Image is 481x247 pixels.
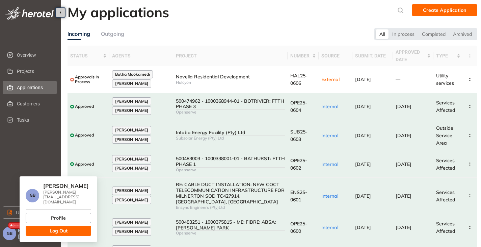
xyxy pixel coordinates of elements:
[321,224,338,230] span: Internal
[115,188,148,193] span: [PERSON_NAME]
[18,228,58,239] span: Hi, [PERSON_NAME]
[290,189,307,203] span: ENS25-0601
[176,168,285,172] div: Openserve
[115,198,148,202] span: [PERSON_NAME]
[176,231,285,236] div: Openserve
[115,220,148,225] span: [PERSON_NAME]
[355,132,371,139] span: [DATE]
[355,76,371,82] span: [DATE]
[17,81,51,94] span: Applications
[396,224,411,230] span: [DATE]
[396,48,426,63] span: approved date
[396,76,400,82] span: —
[115,81,148,86] span: [PERSON_NAME]
[43,182,89,189] span: [PERSON_NAME]
[176,98,285,110] div: 500474962 - 1000368944-01 - BOTRIVIER: FTTH PHASE 3
[43,190,91,204] div: [PERSON_NAME][EMAIL_ADDRESS][DOMAIN_NAME]
[355,103,371,109] span: [DATE]
[321,76,340,82] span: External
[412,4,477,16] button: Create Application
[436,221,455,234] span: Services Affected
[70,52,102,59] span: status
[288,46,319,66] th: number
[68,46,109,66] th: status
[115,108,148,113] span: [PERSON_NAME]
[115,72,150,77] span: Botha Mookamedi
[376,29,389,39] div: All
[17,48,51,62] span: Overview
[101,30,124,38] div: Outgoing
[321,193,338,199] span: Internal
[290,129,308,142] span: SUB25-0603
[355,193,371,199] span: [DATE]
[393,46,433,66] th: approved date
[75,104,94,109] span: Approved
[396,193,411,199] span: [DATE]
[290,73,308,86] span: HAL25-0606
[436,73,454,86] span: Utility services
[68,30,90,38] div: Incoming
[68,4,169,20] h2: My applications
[115,99,148,104] span: [PERSON_NAME]
[352,46,393,66] th: submit. date
[436,189,455,203] span: Services Affected
[321,161,338,167] span: Internal
[436,100,455,113] span: Services Affected
[176,110,285,115] div: Openserve
[75,75,107,84] span: Approvals In Process
[176,74,285,80] div: Novella Residential Development
[17,65,51,78] span: Projects
[3,227,16,240] button: GB
[290,52,311,59] span: number
[115,229,148,234] span: [PERSON_NAME]
[115,128,148,132] span: [PERSON_NAME]
[355,224,371,230] span: [DATE]
[173,46,288,66] th: project
[30,193,35,198] span: GB
[290,157,307,171] span: OPE25-0602
[75,133,94,138] span: Approved
[290,100,307,113] span: OPE25-0604
[436,125,453,146] span: Outside Service Area
[396,161,411,167] span: [DATE]
[436,157,455,171] span: Services Affected
[319,46,352,66] th: source
[109,46,173,66] th: agents
[50,227,68,234] span: Log Out
[176,136,285,141] div: Subsolar Energy (Pty) Ltd
[418,29,449,39] div: Completed
[396,103,411,109] span: [DATE]
[26,226,91,236] button: Log Out
[17,113,51,127] span: Tasks
[396,132,411,139] span: [DATE]
[449,29,476,39] div: Archived
[423,6,466,14] span: Create Application
[389,29,418,39] div: In process
[321,103,338,109] span: Internal
[115,157,148,162] span: [PERSON_NAME]
[290,221,307,234] span: OPE25-0600
[115,137,148,142] span: [PERSON_NAME]
[17,97,51,110] span: Customers
[436,52,455,59] span: type
[176,156,285,167] div: 500483003 - 1000338001-01 - BATHURST: FTTH PHASE 1
[176,205,285,210] div: Ensync Engineers (Pty)Ltd
[433,46,463,66] th: type
[51,214,66,222] span: Profile
[355,161,371,167] span: [DATE]
[321,132,338,139] span: Internal
[26,213,91,223] button: Profile
[115,166,148,171] span: [PERSON_NAME]
[5,7,54,20] img: logo
[176,182,285,204] div: RE: CABLE DUCT INSTALLATION: NEW COCT TELECOMMUNICATION INFRASTRUCTURE FOR MILNERTON SOD TC427914...
[7,231,12,236] span: GB
[176,130,285,135] div: Intaba Energy Facility (Pty) Ltd
[176,219,285,231] div: 500483251 - 1000375815 - ME: FIBRE: ABSA: [PERSON_NAME] PARK
[176,80,285,85] div: Halcyon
